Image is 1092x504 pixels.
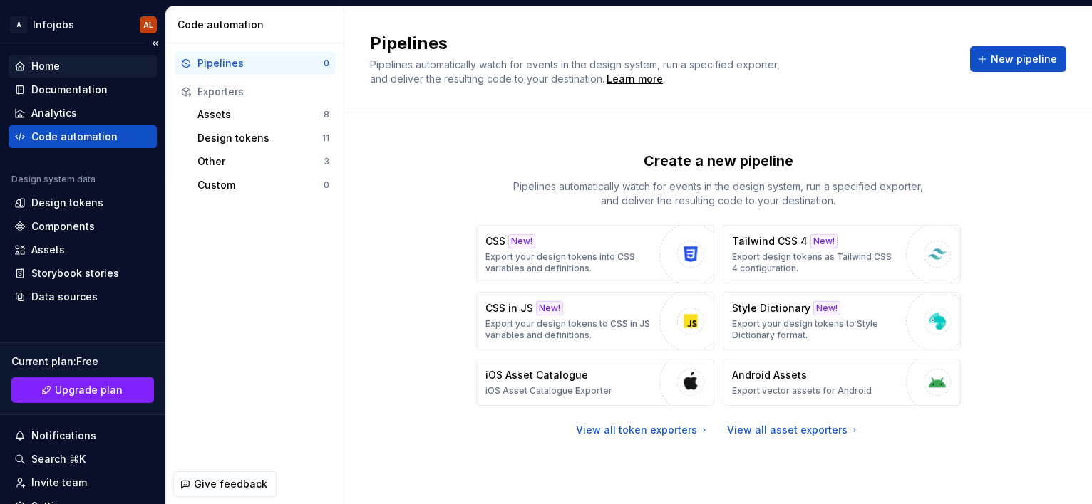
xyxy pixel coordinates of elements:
button: Android AssetsExport vector assets for Android [723,359,961,406]
p: Export your design tokens into CSS variables and definitions. [485,251,652,274]
a: Documentation [9,78,157,101]
button: Give feedback [173,471,277,497]
p: Export vector assets for Android [732,385,872,397]
div: Infojobs [33,18,74,32]
div: Home [31,59,60,73]
p: Create a new pipeline [644,151,793,171]
button: CSSNew!Export your design tokens into CSS variables and definitions. [476,225,714,283]
div: Storybook stories [31,266,119,280]
div: New! [810,234,838,248]
p: Pipelines automatically watch for events in the design system, run a specified exporter, and deli... [505,179,932,208]
a: Design tokens [9,191,157,214]
button: Custom0 [192,174,335,196]
a: Storybook stories [9,262,157,285]
div: Design tokens [31,196,103,210]
a: Invite team [9,471,157,494]
span: Pipelines automatically watch for events in the design system, run a specified exporter, and deli... [370,58,783,85]
a: Learn more [607,72,663,86]
div: 11 [322,132,329,144]
button: Assets8 [192,103,335,126]
div: 0 [324,179,329,191]
p: Tailwind CSS 4 [732,234,808,248]
button: Tailwind CSS 4New!Export design tokens as Tailwind CSS 4 configuration. [723,225,961,283]
button: Style DictionaryNew!Export your design tokens to Style Dictionary format. [723,292,961,350]
div: Assets [31,243,65,257]
a: Assets [9,238,157,261]
button: Search ⌘K [9,448,157,471]
span: Give feedback [194,477,267,491]
a: Analytics [9,102,157,125]
h2: Pipelines [370,32,953,55]
div: New! [508,234,535,248]
button: Collapse sidebar [145,33,165,53]
div: 8 [324,109,329,120]
p: Android Assets [732,368,807,382]
div: Other [197,154,324,169]
div: Data sources [31,290,98,304]
div: A [10,16,27,33]
p: Export design tokens as Tailwind CSS 4 configuration. [732,251,899,274]
a: View all asset exporters [727,423,860,437]
button: New pipeline [970,46,1066,72]
div: Custom [197,178,324,192]
div: 3 [324,156,329,167]
div: Components [31,219,95,233]
div: Assets [197,107,324,122]
div: Code automation [31,130,118,144]
div: 0 [324,58,329,69]
a: Code automation [9,125,157,148]
div: Search ⌘K [31,452,86,466]
button: iOS Asset CatalogueiOS Asset Catalogue Exporter [476,359,714,406]
div: Current plan : Free [11,355,154,369]
button: CSS in JSNew!Export your design tokens to CSS in JS variables and definitions. [476,292,714,350]
div: Analytics [31,106,77,120]
button: AInfojobsAL [3,9,163,40]
div: Design tokens [197,131,322,145]
div: New! [536,301,563,315]
p: Style Dictionary [732,301,810,315]
span: . [604,74,665,85]
span: New pipeline [991,52,1057,66]
a: Home [9,55,157,78]
div: Invite team [31,476,87,490]
div: Notifications [31,429,96,443]
p: CSS in JS [485,301,533,315]
button: Design tokens11 [192,127,335,149]
button: Notifications [9,424,157,447]
button: Upgrade plan [11,377,154,403]
div: Pipelines [197,56,324,70]
a: Components [9,215,157,238]
a: Data sources [9,285,157,308]
p: iOS Asset Catalogue Exporter [485,385,612,397]
span: Upgrade plan [55,383,123,397]
div: Documentation [31,83,108,97]
div: New! [813,301,840,315]
div: Exporters [197,85,329,99]
p: Export your design tokens to CSS in JS variables and definitions. [485,318,652,341]
p: CSS [485,234,505,248]
div: AL [143,19,153,31]
p: Export your design tokens to Style Dictionary format. [732,318,899,341]
a: View all token exporters [576,423,710,437]
p: iOS Asset Catalogue [485,368,588,382]
button: Pipelines0 [175,52,335,75]
div: Code automation [177,18,338,32]
button: Other3 [192,150,335,173]
div: Design system data [11,174,96,185]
